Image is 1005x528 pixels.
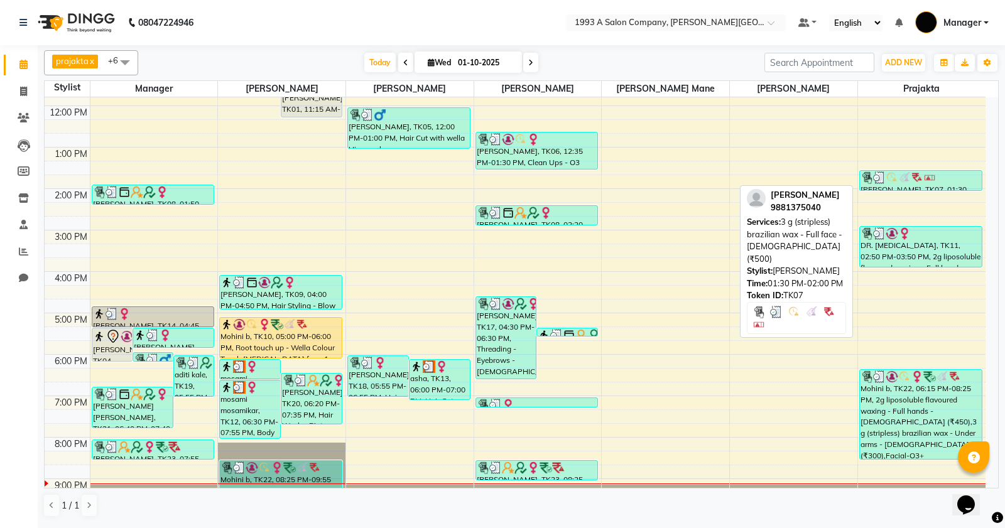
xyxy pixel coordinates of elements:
div: [PERSON_NAME] [PERSON_NAME], TK21, 06:40 PM-07:40 PM, Root touch up - Wella Colour Touch [MEDICAL... [92,387,173,428]
button: ADD NEW [882,54,925,72]
div: 5:00 PM [52,313,90,326]
div: [PERSON_NAME], TK04, 05:15 PM-06:05 PM, Sugar wax - Regular - Under arms - [DEMOGRAPHIC_DATA] [92,328,132,361]
div: [PERSON_NAME], TK23, 07:55 PM-08:25 PM, Hair Wash - Wella - [DEMOGRAPHIC_DATA] (₹350) [92,440,214,459]
img: logo [32,5,118,40]
span: ADD NEW [885,58,922,67]
div: 7:00 PM [52,396,90,409]
span: prajakta [56,56,89,66]
div: 2:00 PM [52,189,90,202]
span: [PERSON_NAME] [771,190,840,200]
div: 9881375040 [771,202,840,214]
a: x [89,56,94,66]
span: [PERSON_NAME] Mane [602,81,729,97]
span: 1 / 1 [62,499,79,512]
span: [PERSON_NAME] [346,81,474,97]
div: TK07 [747,289,846,302]
div: 9:00 PM [52,479,90,492]
span: Token ID: [747,290,783,300]
div: mosami mosamikar, TK12, 06:30 PM-07:55 PM, Body Massage - Back massage - [DEMOGRAPHIC_DATA] [220,380,280,438]
span: [PERSON_NAME] [218,81,345,97]
div: [PERSON_NAME], TK07, 01:30 PM-02:00 PM, 3 g (stripless) brazilian wax - Full face - [DEMOGRAPHIC_... [860,171,982,190]
span: Services: [747,217,781,227]
div: [PERSON_NAME], TK14, 05:15 PM-05:45 PM, Hair Styling - Blow dry - [DEMOGRAPHIC_DATA] [133,328,214,347]
iframe: chat widget [952,478,992,515]
div: 3:00 PM [52,230,90,244]
div: [PERSON_NAME] ., TK16, 05:50 PM-06:05 PM, [PERSON_NAME] Styling - Shaving - [DEMOGRAPHIC_DATA] (₹... [133,353,173,361]
div: 01:30 PM-02:00 PM [747,277,846,290]
span: +6 [108,55,128,65]
div: [PERSON_NAME] [747,265,846,277]
img: Manager [915,11,937,33]
div: Mohini b, TK22, 08:25 PM-09:55 PM, Root touch up - Wella Colour Touch [MEDICAL_DATA] free- 1-inch... [220,461,342,522]
span: [PERSON_NAME] [730,81,857,97]
div: Stylist [45,81,90,94]
div: [MEDICAL_DATA][PERSON_NAME], TK15, 05:15 PM-05:25 PM, Bleach - Foot - [DEMOGRAPHIC_DATA] [537,328,597,336]
div: [PERSON_NAME], TK08, 02:20 PM-02:50 PM, Nails - Gel Polish Removal (10 Nails) - [DEMOGRAPHIC_DATA... [476,206,598,225]
div: 1:00 PM [52,148,90,161]
span: Manager [90,81,218,97]
span: Stylist: [747,266,773,276]
div: [PERSON_NAME], TK05, 12:00 PM-01:00 PM, Hair Cut with wella Hiar wash - [DEMOGRAPHIC_DATA] (₹450) [348,108,470,148]
div: [PERSON_NAME], TK23, 08:25 PM-08:55 PM, Threading - Eyebrows - [DEMOGRAPHIC_DATA] (₹70),Threading... [476,461,598,480]
div: asha, TK13, 06:00 PM-07:00 PM, Hair Cut with wella Hiar wash - [DEMOGRAPHIC_DATA] [410,360,470,399]
b: 08047224946 [138,5,193,40]
span: prajakta [858,81,986,97]
div: 4:00 PM [52,272,90,285]
div: [PERSON_NAME], TK09, 04:00 PM-04:50 PM, Hair Styling - Blow dry - [DEMOGRAPHIC_DATA] [220,276,342,309]
div: [PERSON_NAME], TK18, 06:55 PM-07:10 PM, Threading - Eyebrows - [DEMOGRAPHIC_DATA] (₹70) [476,398,598,407]
div: 8:00 PM [52,438,90,451]
div: Mohini b, TK10, 05:00 PM-06:00 PM, Root touch up - Wella Colour Touch [MEDICAL_DATA] free- 1-inch... [220,318,342,358]
div: DR. [MEDICAL_DATA], TK11, 02:50 PM-03:50 PM, 2g liposoluble flavoured waxing - Full hands - [DEMO... [860,227,982,267]
div: aditi kale, TK19, 05:55 PM-06:55 PM, Hair Cut with wella Hiar wash - [DEMOGRAPHIC_DATA] (₹750) [174,356,214,396]
span: Time: [747,278,768,288]
div: [PERSON_NAME], TK20, 06:20 PM-07:35 PM, Hair Wash - Biotop - [DEMOGRAPHIC_DATA] (₹450),Body Massa... [281,374,342,424]
input: Search Appointment [764,53,874,72]
span: [PERSON_NAME] [474,81,602,97]
span: Today [364,53,396,72]
span: Wed [425,58,454,67]
div: [PERSON_NAME], TK08, 01:50 PM-02:20 PM, Hair Wash - Wella - [DEMOGRAPHIC_DATA] (₹350) [92,185,214,204]
div: mosami mosamikar, TK12, 06:00 PM-06:30 PM, Hair Wash - Biotop - [DEMOGRAPHIC_DATA] [220,360,280,379]
div: [PERSON_NAME], TK17, 04:30 PM-06:30 PM, Threading - Eyebrows - [DEMOGRAPHIC_DATA] (₹70),Threading... [476,297,536,379]
img: profile [747,189,766,208]
div: 12:00 PM [47,106,90,119]
span: 3 g (stripless) brazilian wax - Full face - [DEMOGRAPHIC_DATA] (₹500) [747,217,842,264]
div: [PERSON_NAME], TK18, 05:55 PM-06:55 PM, Hair Wash - Wella - [DEMOGRAPHIC_DATA] (₹350),Hair Stylin... [348,356,408,396]
input: 2025-10-01 [454,53,517,72]
span: Manager [943,16,981,30]
div: [PERSON_NAME], TK06, 12:35 PM-01:30 PM, Clean Ups - O3 [PERSON_NAME] (Face) - [DEMOGRAPHIC_DATA] ... [476,132,598,169]
div: [PERSON_NAME], TK14, 04:45 PM-05:15 PM, Hair Wash - Wella - [DEMOGRAPHIC_DATA] [92,307,214,326]
div: 6:00 PM [52,355,90,368]
div: Mohini b, TK22, 06:15 PM-08:25 PM, 2g liposoluble flavoured waxing - Full hands - [DEMOGRAPHIC_DA... [860,370,982,459]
